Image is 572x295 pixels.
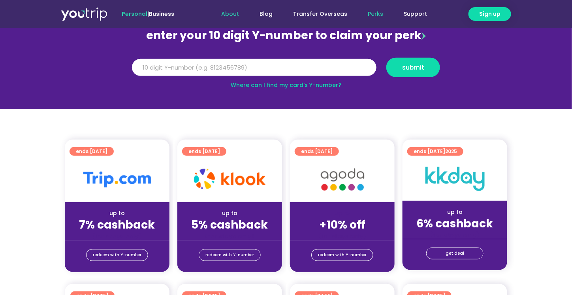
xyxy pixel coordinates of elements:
span: redeem with Y-number [318,250,367,261]
span: redeem with Y-number [93,250,141,261]
div: (for stays only) [409,231,501,239]
a: get deal [426,248,484,259]
a: ends [DATE] [182,147,226,156]
strong: 7% cashback [79,217,155,233]
div: up to [409,208,501,216]
div: up to [71,209,163,217]
a: redeem with Y-number [311,249,373,261]
a: redeem with Y-number [86,249,148,261]
a: ends [DATE] [70,147,114,156]
a: ends [DATE]2025 [407,147,463,156]
span: get deal [446,248,464,259]
strong: 6% cashback [417,216,493,231]
span: ends [DATE] [76,147,107,156]
div: (for stays only) [71,232,163,240]
a: About [211,7,249,21]
span: Sign up [479,10,500,18]
div: up to [184,209,276,217]
input: 10 digit Y-number (e.g. 8123456789) [132,59,376,76]
a: Support [393,7,437,21]
strong: +10% off [319,217,365,233]
span: 2025 [445,148,457,155]
a: Transfer Overseas [283,7,357,21]
a: ends [DATE] [295,147,339,156]
nav: Menu [196,7,437,21]
a: Business [149,10,174,18]
form: Y Number [132,58,440,83]
span: redeem with Y-number [205,250,254,261]
a: Blog [249,7,283,21]
a: Where can I find my card’s Y-number? [231,81,341,89]
span: ends [DATE] [301,147,333,156]
span: | [122,10,174,18]
span: ends [DATE] [188,147,220,156]
span: up to [335,209,350,217]
span: Personal [122,10,147,18]
div: (for stays only) [296,232,388,240]
a: Perks [357,7,393,21]
div: (for stays only) [184,232,276,240]
span: submit [402,64,424,70]
span: ends [DATE] [414,147,457,156]
button: submit [386,58,440,77]
a: redeem with Y-number [199,249,261,261]
div: enter your 10 digit Y-number to claim your perk [128,25,444,46]
strong: 5% cashback [192,217,268,233]
a: Sign up [469,7,511,21]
